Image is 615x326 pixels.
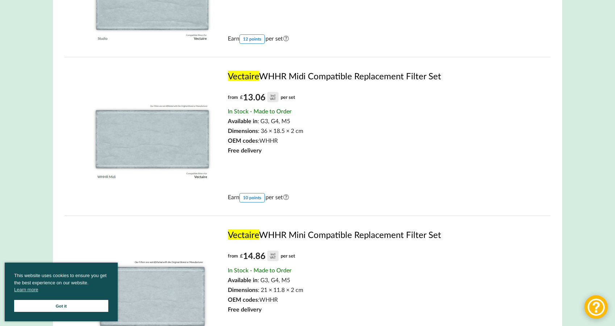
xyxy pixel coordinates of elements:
span: per set [281,94,295,100]
span: Available in [228,276,258,283]
mark: Vectaire [228,229,259,240]
div: 13.06 [240,92,278,103]
span: Earn per set [228,193,291,202]
div: 14.86 [240,250,278,262]
div: In Stock - Made to Order [228,108,528,114]
span: OEM codes [228,137,258,144]
div: VAT [270,256,276,259]
div: : G3, G4, M5 [228,276,528,283]
div: VAT [270,97,276,100]
div: Free delivery [228,147,528,154]
span: Dimensions [228,286,258,293]
div: incl [271,252,275,256]
span: WHHR [259,296,278,303]
div: : [228,296,528,303]
span: WHHR [259,137,278,144]
span: from [228,94,238,100]
span: per set [281,253,295,259]
span: Dimensions [228,127,258,134]
div: In Stock - Made to Order [228,267,528,273]
div: 12 points [239,34,265,44]
mark: Vectaire [228,71,259,81]
div: : G3, G4, M5 [228,117,528,124]
a: VectaireWHHR Midi Compatible Replacement Filter Set [228,71,528,81]
div: Free delivery [228,306,528,313]
span: This website uses cookies to ensure you get the best experience on our website. [14,272,108,295]
img: Vectaire_WHHR_Midi_.jpg [87,71,218,201]
a: Got it cookie [14,300,108,312]
div: : [228,137,528,144]
div: cookieconsent [5,263,118,321]
div: : 21 × 11.8 × 2 cm [228,286,528,293]
span: £ [240,92,243,103]
span: Earn per set [228,34,291,44]
span: Available in [228,117,258,124]
a: cookies - Learn more [14,286,38,293]
div: 10 points [239,193,265,202]
span: OEM codes [228,296,258,303]
span: from [228,253,238,259]
span: £ [240,250,243,262]
div: : 36 × 18.5 × 2 cm [228,127,528,134]
div: incl [271,94,275,97]
a: VectaireWHHR Mini Compatible Replacement Filter Set [228,229,528,240]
